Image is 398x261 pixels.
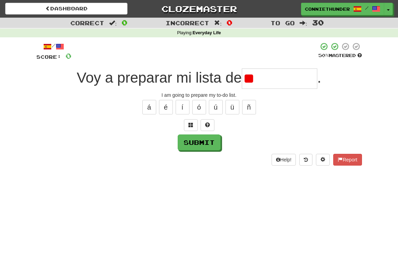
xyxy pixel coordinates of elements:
button: Submit [178,134,221,150]
button: í [176,100,189,114]
a: ConnieThunder / [301,3,384,15]
span: To go [271,19,295,26]
button: é [159,100,173,114]
span: 0 [227,18,232,27]
span: Voy a preparar mi lista de [77,69,242,86]
div: I am going to prepare my to-do list. [36,92,362,99]
span: 30 [312,18,324,27]
span: Incorrect [166,19,209,26]
button: ü [225,100,239,114]
div: Mastered [318,53,362,59]
button: ú [209,100,223,114]
button: á [142,100,156,114]
div: / [36,42,71,51]
span: 0 [65,52,71,60]
span: / [365,6,369,10]
button: ó [192,100,206,114]
button: Help! [272,154,296,166]
span: Score: [36,54,61,60]
span: : [109,20,117,26]
strong: Everyday Life [193,30,221,35]
button: ñ [242,100,256,114]
span: 50 % [318,53,329,58]
button: Single letter hint - you only get 1 per sentence and score half the points! alt+h [201,119,214,131]
a: Clozemaster [138,3,260,15]
button: Switch sentence to multiple choice alt+p [184,119,198,131]
span: ConnieThunder [305,6,350,12]
span: : [214,20,222,26]
button: Round history (alt+y) [299,154,312,166]
span: 0 [122,18,127,27]
button: Report [333,154,362,166]
span: Correct [70,19,104,26]
span: . [317,69,321,86]
a: Dashboard [5,3,127,15]
span: : [300,20,307,26]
